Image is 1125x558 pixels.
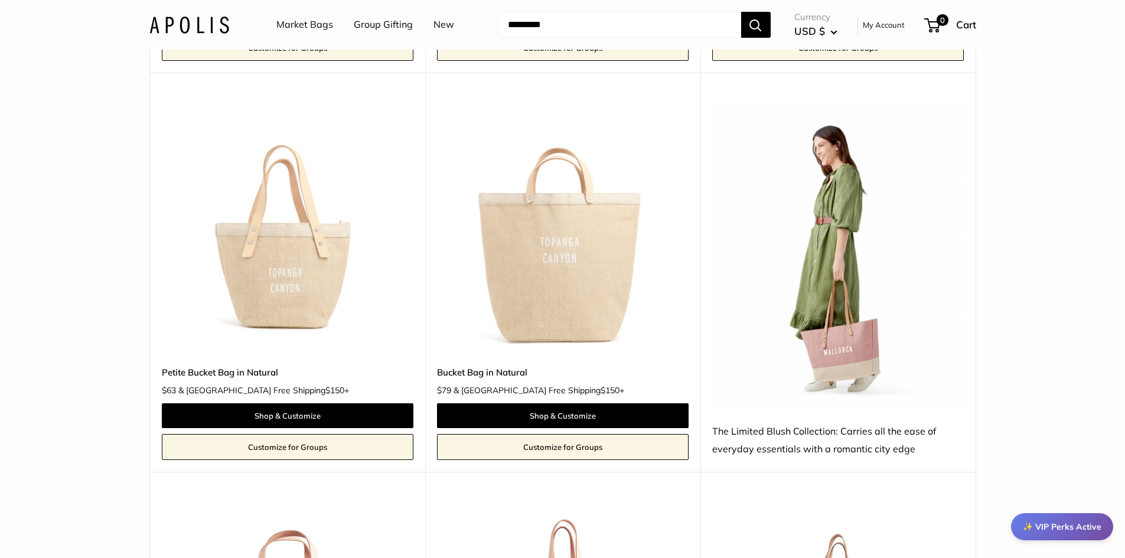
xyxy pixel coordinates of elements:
a: My Account [863,18,905,32]
a: Shop & Customize [162,403,413,428]
a: Bucket Bag in Natural [437,366,689,379]
button: Search [741,12,771,38]
span: $150 [325,385,344,396]
img: The Limited Blush Collection: Carries all the ease of everyday essentials with a romantic city edge [712,102,964,411]
a: Petite Bucket Bag in NaturalPetite Bucket Bag in Natural [162,102,413,354]
input: Search... [498,12,741,38]
img: Bucket Bag in Natural [437,102,689,354]
div: ✨ VIP Perks Active [1011,513,1113,540]
span: $150 [601,385,619,396]
span: 0 [936,14,948,26]
img: Apolis [149,16,229,33]
a: Group Gifting [354,16,413,34]
button: USD $ [794,22,837,41]
a: Customize for Groups [437,434,689,460]
span: $79 [437,385,451,396]
span: $63 [162,385,176,396]
span: & [GEOGRAPHIC_DATA] Free Shipping + [454,386,624,394]
div: The Limited Blush Collection: Carries all the ease of everyday essentials with a romantic city edge [712,423,964,458]
span: USD $ [794,25,825,37]
span: Currency [794,9,837,25]
a: Petite Bucket Bag in Natural [162,366,413,379]
a: Bucket Bag in NaturalBucket Bag in Natural [437,102,689,354]
span: Cart [956,18,976,31]
a: New [433,16,454,34]
a: Market Bags [276,16,333,34]
img: Petite Bucket Bag in Natural [162,102,413,354]
a: 0 Cart [925,15,976,34]
a: Shop & Customize [437,403,689,428]
span: & [GEOGRAPHIC_DATA] Free Shipping + [178,386,349,394]
a: Customize for Groups [162,434,413,460]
